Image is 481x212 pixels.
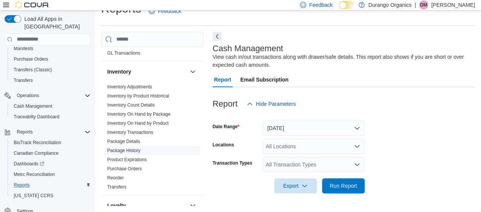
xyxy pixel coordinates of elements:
[8,169,94,180] button: Metrc Reconciliation
[107,139,140,144] a: Package Details
[214,72,231,87] span: Report
[11,65,90,74] span: Transfers (Classic)
[213,53,471,69] div: View cash in/out transactions along with drawer/safe details. This report also shows if you are s...
[322,178,365,193] button: Run Report
[14,91,90,100] span: Operations
[368,0,412,9] p: Durango Organics
[107,84,152,90] a: Inventory Adjustments
[11,76,90,85] span: Transfers
[263,121,365,136] button: [DATE]
[107,166,142,172] span: Purchase Orders
[11,55,90,64] span: Purchase Orders
[107,102,155,108] a: Inventory Count Details
[107,138,140,144] span: Package Details
[107,111,171,117] span: Inventory On Hand by Package
[244,96,299,111] button: Hide Parameters
[11,44,36,53] a: Manifests
[14,127,90,137] span: Reports
[431,0,475,9] p: [PERSON_NAME]
[17,129,33,135] span: Reports
[107,202,187,209] button: Loyalty
[8,137,94,148] button: BioTrack Reconciliation
[107,111,171,117] a: Inventory On Hand by Package
[240,72,289,87] span: Email Subscription
[14,171,55,177] span: Metrc Reconciliation
[213,99,238,108] h3: Report
[414,0,416,9] p: |
[11,55,51,64] a: Purchase Orders
[339,1,355,9] input: Dark Mode
[146,3,184,19] a: Feedback
[11,112,62,121] a: Traceabilty Dashboard
[14,140,61,146] span: BioTrack Reconciliation
[107,68,131,75] h3: Inventory
[107,202,126,209] h3: Loyalty
[107,50,140,56] span: GL Transactions
[107,50,140,56] a: GL Transactions
[107,93,169,99] a: Inventory by Product Historical
[8,180,94,190] button: Reports
[2,90,94,101] button: Operations
[11,181,33,190] a: Reports
[14,114,59,120] span: Traceabilty Dashboard
[11,191,56,200] a: [US_STATE] CCRS
[11,102,90,111] span: Cash Management
[14,91,42,100] button: Operations
[188,201,197,210] button: Loyalty
[8,159,94,169] a: Dashboards
[213,44,283,53] h3: Cash Management
[11,65,55,74] a: Transfers (Classic)
[8,54,94,64] button: Purchase Orders
[11,138,64,147] a: BioTrack Reconciliation
[17,93,39,99] span: Operations
[107,129,153,135] span: Inventory Transactions
[14,77,33,83] span: Transfers
[354,143,360,149] button: Open list of options
[330,182,357,190] span: Run Report
[8,111,94,122] button: Traceabilty Dashboard
[107,102,155,108] span: Inventory Count Details
[213,160,252,166] label: Transaction Types
[107,120,168,126] span: Inventory On Hand by Product
[8,64,94,75] button: Transfers (Classic)
[107,157,147,162] a: Product Expirations
[14,182,30,188] span: Reports
[107,68,187,75] button: Inventory
[107,184,126,190] span: Transfers
[11,170,90,179] span: Metrc Reconciliation
[213,142,234,148] label: Locations
[14,103,52,109] span: Cash Management
[101,39,203,61] div: Finance
[419,0,428,9] div: Daniel Mendoza
[213,124,240,130] label: Date Range
[107,175,124,181] a: Reorder
[14,161,44,167] span: Dashboards
[101,82,203,195] div: Inventory
[14,67,52,73] span: Transfers (Classic)
[354,162,360,168] button: Open list of options
[14,46,33,52] span: Manifests
[213,32,222,41] button: Next
[107,175,124,181] span: Reorder
[14,56,48,62] span: Purchase Orders
[8,101,94,111] button: Cash Management
[279,178,312,193] span: Export
[21,15,90,30] span: Load All Apps in [GEOGRAPHIC_DATA]
[11,102,55,111] a: Cash Management
[107,130,153,135] a: Inventory Transactions
[274,178,317,193] button: Export
[107,184,126,190] a: Transfers
[11,159,47,168] a: Dashboards
[11,138,90,147] span: BioTrack Reconciliation
[107,148,140,154] span: Package History
[8,43,94,54] button: Manifests
[107,121,168,126] a: Inventory On Hand by Product
[14,193,53,199] span: [US_STATE] CCRS
[188,67,197,76] button: Inventory
[8,190,94,201] button: [US_STATE] CCRS
[11,44,90,53] span: Manifests
[14,127,36,137] button: Reports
